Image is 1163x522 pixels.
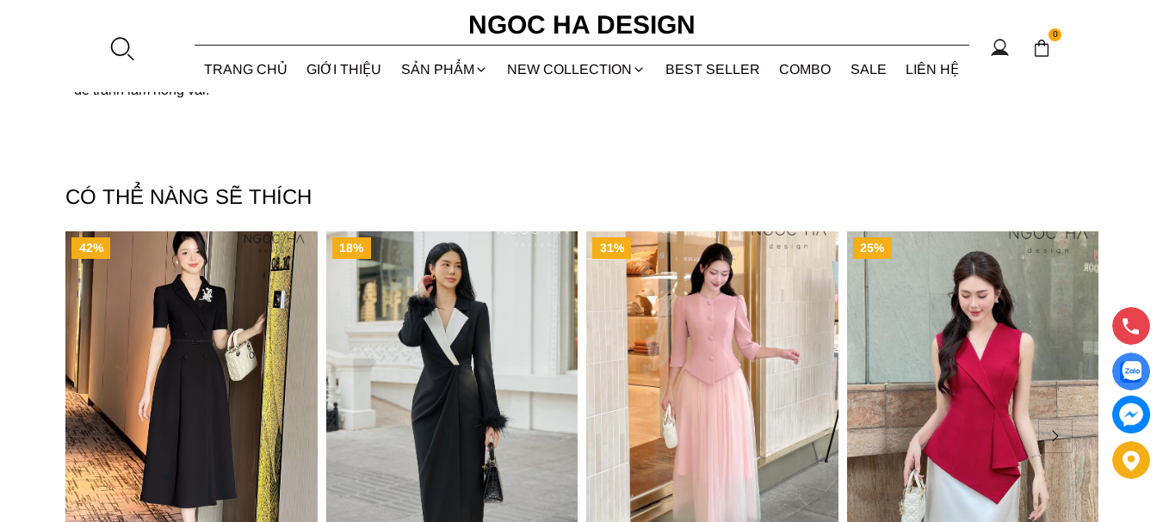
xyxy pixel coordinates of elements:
a: Combo [770,46,841,92]
div: SẢN PHẨM [392,46,498,92]
span: 0 [1049,28,1062,42]
a: Display image [1112,353,1150,390]
a: messenger [1112,396,1150,433]
a: TRANG CHỦ [195,46,298,92]
img: Display image [1120,361,1141,383]
a: BEST SELLER [656,46,770,92]
a: LIÊN HỆ [896,46,969,92]
h4: CÓ THỂ NÀNG SẼ THÍCH [65,181,1098,213]
a: GIỚI THIỆU [297,46,392,92]
a: NEW COLLECTION [498,46,656,92]
a: SALE [841,46,897,92]
img: img-CART-ICON-ksit0nf1 [1032,39,1051,58]
a: Ngoc Ha Design [453,4,711,46]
